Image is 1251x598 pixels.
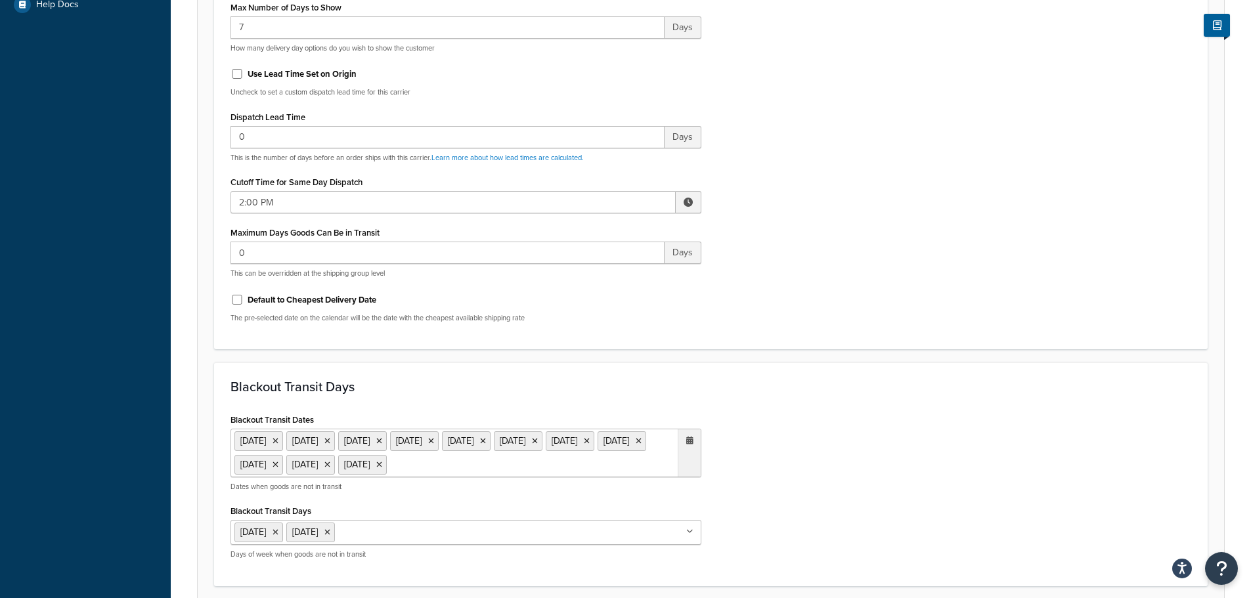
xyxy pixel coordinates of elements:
span: [DATE] [240,525,266,539]
p: Uncheck to set a custom dispatch lead time for this carrier [230,87,701,97]
li: [DATE] [442,431,491,451]
label: Default to Cheapest Delivery Date [248,294,376,306]
li: [DATE] [546,431,594,451]
li: [DATE] [286,455,335,475]
h3: Blackout Transit Days [230,379,1191,394]
li: [DATE] [234,431,283,451]
p: How many delivery day options do you wish to show the customer [230,43,701,53]
label: Cutoff Time for Same Day Dispatch [230,177,362,187]
label: Use Lead Time Set on Origin [248,68,357,80]
p: Dates when goods are not in transit [230,482,701,492]
li: [DATE] [234,455,283,475]
li: [DATE] [286,431,335,451]
li: [DATE] [598,431,646,451]
span: Days [665,16,701,39]
li: [DATE] [494,431,542,451]
p: This is the number of days before an order ships with this carrier. [230,153,701,163]
button: Open Resource Center [1205,552,1238,585]
label: Max Number of Days to Show [230,3,341,12]
li: [DATE] [338,431,387,451]
span: [DATE] [292,525,318,539]
p: The pre-selected date on the calendar will be the date with the cheapest available shipping rate [230,313,701,323]
label: Maximum Days Goods Can Be in Transit [230,228,380,238]
label: Blackout Transit Days [230,506,311,516]
span: Days [665,126,701,148]
label: Blackout Transit Dates [230,415,314,425]
a: Learn more about how lead times are calculated. [431,152,584,163]
label: Dispatch Lead Time [230,112,305,122]
li: [DATE] [390,431,439,451]
button: Show Help Docs [1204,14,1230,37]
span: Days [665,242,701,264]
li: [DATE] [338,455,387,475]
p: This can be overridden at the shipping group level [230,268,701,278]
p: Days of week when goods are not in transit [230,549,701,559]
